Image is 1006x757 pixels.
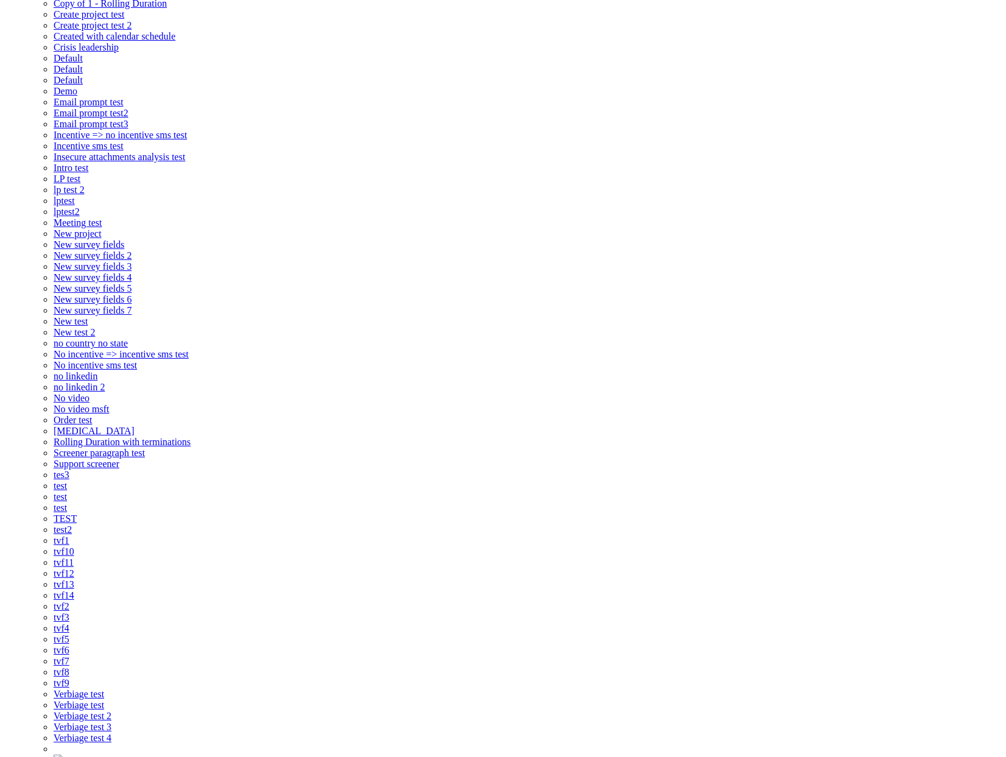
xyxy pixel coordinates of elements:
[54,502,67,513] a: test
[54,42,119,52] a: Crisis leadership
[54,239,124,250] a: New survey fields
[54,393,89,403] a: No video
[54,601,69,611] span: tvf2
[54,152,185,162] a: Insecure attachments analysis test
[54,75,83,85] span: Default
[54,141,124,151] a: Incentive sms test
[54,426,134,436] a: [MEDICAL_DATA]
[54,382,105,392] a: no linkedin 2
[54,163,88,173] a: Intro test
[54,53,83,63] a: Default
[54,294,131,305] a: New survey fields 6
[54,9,124,19] a: Create project test
[54,64,83,74] a: Default
[54,437,190,447] a: Rolling Duration with terminations
[54,700,104,710] a: Verbiage test
[54,579,74,590] a: tvf13
[54,524,72,535] a: test2
[54,349,189,359] span: No incentive => incentive sms test
[54,590,74,600] a: tvf14
[54,459,119,469] span: Support screener
[54,327,95,337] a: New test 2
[54,86,77,96] a: Demo
[54,360,137,370] a: No incentive sms test
[54,623,69,633] a: tvf4
[54,119,128,129] span: Email prompt test3
[54,217,102,228] a: Meeting test
[54,283,131,294] a: New survey fields 5
[54,448,145,458] a: Screener paragraph test
[54,568,74,579] span: tvf12
[54,678,69,688] a: tvf9
[54,195,75,206] a: lptest
[54,316,88,326] span: New test
[54,470,69,480] a: tes3
[54,491,67,502] a: test
[54,31,175,41] span: Created with calendar schedule
[54,250,131,261] a: New survey fields 2
[54,513,77,524] a: TEST
[54,667,69,677] a: tvf8
[54,415,93,425] a: Order test
[54,371,97,381] a: no linkedin
[54,546,74,557] span: tvf10
[54,174,80,184] a: LP test
[54,338,128,348] a: no country no state
[54,130,187,140] a: Incentive => no incentive sms test
[54,612,69,622] a: tvf3
[54,206,80,217] a: lptest2
[54,481,67,491] span: test
[54,228,102,239] a: New project
[54,733,111,743] span: Verbiage test 4
[54,185,85,195] a: lp test 2
[54,645,69,655] a: tvf6
[54,656,69,666] a: tvf7
[54,722,111,732] a: Verbiage test 3
[54,557,74,568] a: tvf11
[54,305,131,315] a: New survey fields 7
[54,711,111,721] a: Verbiage test 2
[54,108,128,118] a: Email prompt test2
[54,689,104,699] a: Verbiage test
[54,20,131,30] a: Create project test 2
[54,97,124,107] a: Email prompt test
[54,535,69,546] a: tvf1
